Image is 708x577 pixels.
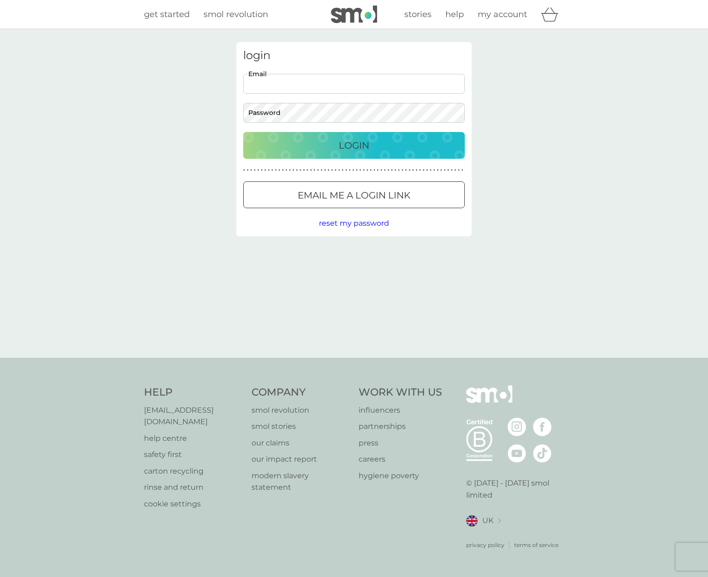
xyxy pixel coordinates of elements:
[373,168,375,173] p: ●
[451,168,453,173] p: ●
[144,449,242,461] a: safety first
[445,8,464,21] a: help
[321,168,323,173] p: ●
[296,168,298,173] p: ●
[408,168,410,173] p: ●
[252,385,350,400] h4: Company
[345,168,347,173] p: ●
[331,6,377,23] img: smol
[293,168,294,173] p: ●
[430,168,432,173] p: ●
[462,168,463,173] p: ●
[314,168,316,173] p: ●
[144,385,242,400] h4: Help
[286,168,288,173] p: ●
[391,168,393,173] p: ●
[533,444,552,463] img: visit the smol Tiktok page
[243,181,465,208] button: Email me a login link
[319,219,389,228] span: reset my password
[404,9,432,19] span: stories
[440,168,442,173] p: ●
[404,8,432,21] a: stories
[508,444,526,463] img: visit the smol Youtube page
[445,9,464,19] span: help
[252,421,350,433] a: smol stories
[324,168,326,173] p: ●
[252,437,350,449] p: our claims
[144,404,242,428] a: [EMAIL_ADDRESS][DOMAIN_NAME]
[384,168,386,173] p: ●
[271,168,273,173] p: ●
[261,168,263,173] p: ●
[508,418,526,436] img: visit the smol Instagram page
[144,433,242,445] a: help centre
[426,168,428,173] p: ●
[466,541,504,549] p: privacy policy
[366,168,368,173] p: ●
[437,168,438,173] p: ●
[541,5,564,24] div: basket
[447,168,449,173] p: ●
[359,385,442,400] h4: Work With Us
[419,168,421,173] p: ●
[247,168,249,173] p: ●
[300,168,301,173] p: ●
[466,385,512,417] img: smol
[331,168,333,173] p: ●
[250,168,252,173] p: ●
[359,404,442,416] a: influencers
[204,8,268,21] a: smol revolution
[342,168,344,173] p: ●
[398,168,400,173] p: ●
[264,168,266,173] p: ●
[289,168,291,173] p: ●
[144,465,242,477] a: carton recycling
[380,168,382,173] p: ●
[328,168,330,173] p: ●
[252,470,350,493] a: modern slavery statement
[514,541,558,549] a: terms of service
[412,168,414,173] p: ●
[433,168,435,173] p: ●
[478,9,527,19] span: my account
[478,8,527,21] a: my account
[306,168,308,173] p: ●
[254,168,256,173] p: ●
[466,477,564,501] p: © [DATE] - [DATE] smol limited
[356,168,358,173] p: ●
[268,168,270,173] p: ●
[455,168,456,173] p: ●
[359,421,442,433] p: partnerships
[359,453,442,465] a: careers
[359,437,442,449] a: press
[243,132,465,159] button: Login
[498,518,501,523] img: select a new location
[388,168,390,173] p: ●
[252,404,350,416] a: smol revolution
[458,168,460,173] p: ●
[405,168,407,173] p: ●
[258,168,259,173] p: ●
[359,470,442,482] a: hygiene poverty
[370,168,372,173] p: ●
[144,8,190,21] a: get started
[144,9,190,19] span: get started
[303,168,305,173] p: ●
[339,138,369,153] p: Login
[278,168,280,173] p: ●
[243,49,465,62] h3: login
[204,9,268,19] span: smol revolution
[282,168,284,173] p: ●
[423,168,425,173] p: ●
[352,168,354,173] p: ●
[243,168,245,173] p: ●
